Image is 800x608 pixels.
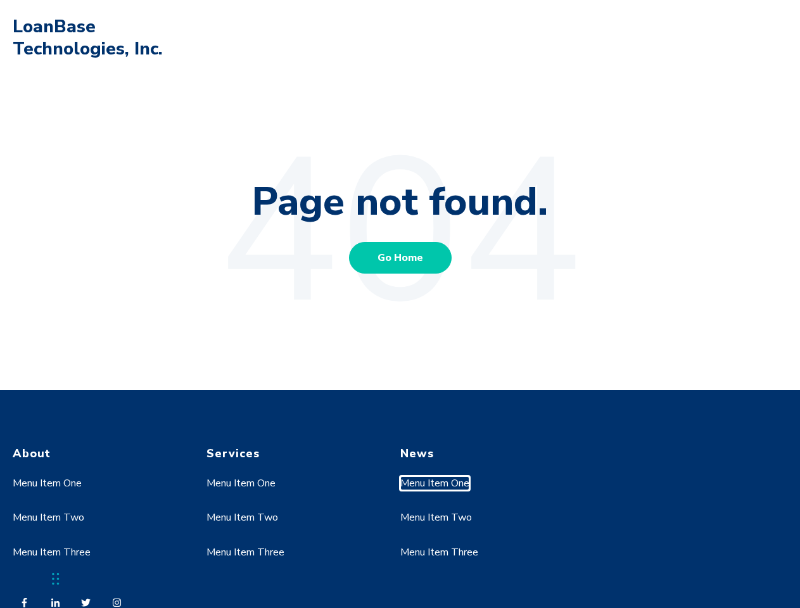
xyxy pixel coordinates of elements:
a: Menu Item One [13,476,82,490]
h1: Page not found. [13,177,787,227]
a: Menu Item One [400,476,469,490]
div: Navigation Menu [13,461,183,590]
a: Menu Item Three [400,545,478,559]
div: Navigation Menu [206,461,377,590]
a: Go Home [349,242,452,274]
h4: Services [206,446,377,461]
a: Menu Item Two [206,510,278,524]
a: Menu Item Three [13,545,91,559]
a: Menu Item One [206,476,276,490]
a: Menu Item Two [400,510,472,524]
a: Menu Item Three [206,545,284,559]
div: Drag [52,560,60,598]
h4: News [400,446,571,461]
a: Menu Item Two [13,510,84,524]
h1: LoanBase Technologies, Inc. [13,16,171,60]
h4: About [13,446,183,461]
div: Navigation Menu [400,461,571,590]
